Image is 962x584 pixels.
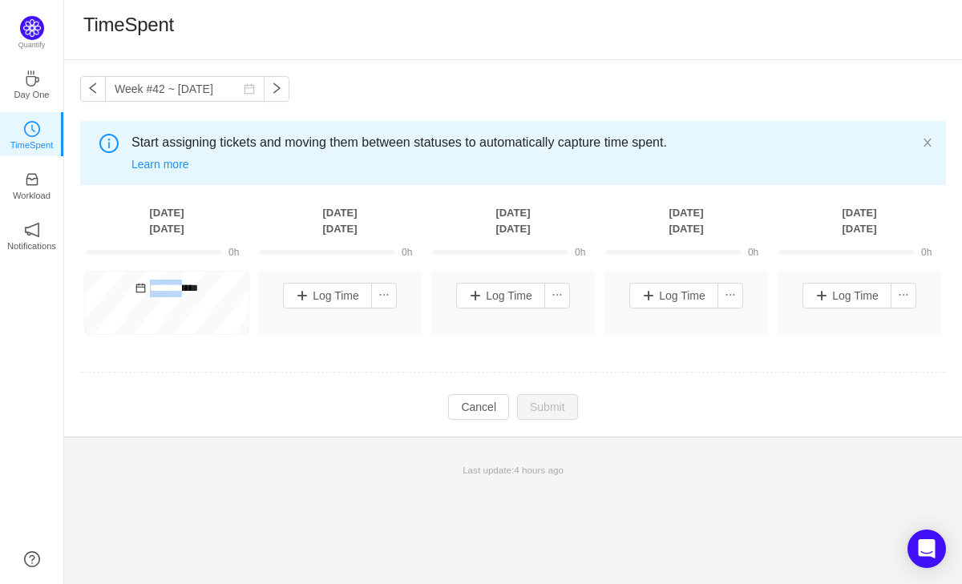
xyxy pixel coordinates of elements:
span: 0h [575,247,585,258]
th: [DATE] [DATE] [426,204,600,237]
th: [DATE] [DATE] [253,204,426,237]
p: TimeSpent [10,138,54,152]
button: Submit [517,394,578,420]
span: Last update: [463,465,564,475]
button: icon: left [80,76,106,102]
a: icon: question-circle [24,551,40,567]
i: icon: inbox [24,171,40,187]
a: icon: notificationNotifications [24,227,40,243]
i: icon: calendar [244,83,255,95]
button: icon: ellipsis [544,283,570,308]
h1: TimeSpent [83,13,174,37]
span: 4 hours ago [514,465,564,475]
span: 0h [402,247,412,258]
a: icon: clock-circleTimeSpent [24,126,40,142]
input: Select a week [105,76,265,102]
p: Quantify [18,40,46,51]
img: Quantify [20,16,44,40]
th: [DATE] [DATE] [600,204,773,237]
button: Log Time [629,283,718,308]
p: Notifications [7,239,56,253]
button: icon: ellipsis [717,283,743,308]
button: Log Time [283,283,372,308]
th: [DATE] [DATE] [80,204,253,237]
i: icon: close [922,137,933,148]
span: 0h [228,247,239,258]
span: 0h [921,247,932,258]
p: Day One [14,87,49,102]
span: 0h [748,247,758,258]
i: icon: coffee [24,70,40,87]
button: icon: ellipsis [371,283,397,308]
i: icon: clock-circle [24,121,40,137]
button: Log Time [456,283,545,308]
i: icon: info-circle [99,134,119,153]
button: icon: ellipsis [891,283,916,308]
a: icon: inboxWorkload [24,176,40,192]
i: icon: notification [24,222,40,238]
button: Cancel [448,394,509,420]
a: Learn more [131,158,189,171]
a: icon: coffeeDay One [24,75,40,91]
button: icon: right [264,76,289,102]
th: [DATE] [DATE] [773,204,946,237]
span: Start assigning tickets and moving them between statuses to automatically capture time spent. [131,133,922,152]
div: Open Intercom Messenger [907,530,946,568]
button: Log Time [802,283,891,308]
button: icon: close [922,134,933,151]
p: Workload [13,188,51,203]
i: icon: calendar [135,283,146,293]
